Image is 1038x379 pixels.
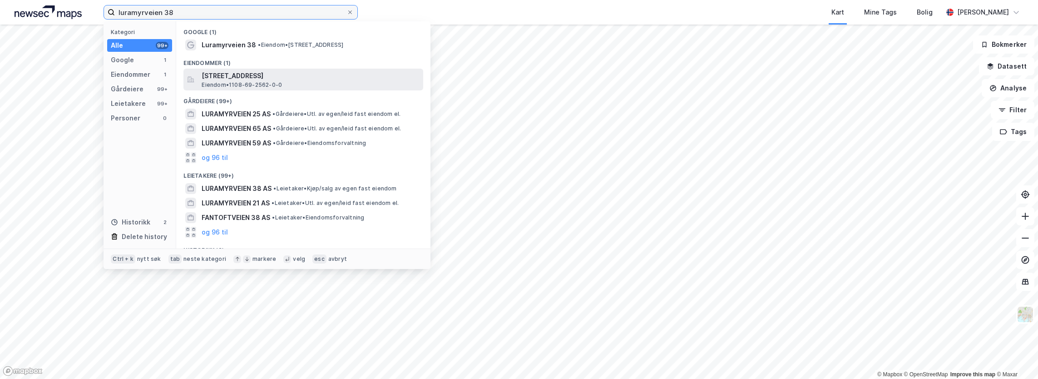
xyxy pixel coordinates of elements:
[950,371,995,378] a: Improve this map
[176,21,430,38] div: Google (1)
[176,239,430,256] div: Historikk (2)
[202,40,256,50] span: Luramyrveien 38
[111,55,134,65] div: Google
[1017,306,1034,323] img: Z
[979,57,1034,75] button: Datasett
[202,227,228,238] button: og 96 til
[877,371,902,378] a: Mapbox
[111,217,150,228] div: Historikk
[111,113,140,124] div: Personer
[202,70,420,81] span: [STREET_ADDRESS]
[273,140,276,146] span: •
[111,40,123,51] div: Alle
[312,254,326,264] div: esc
[992,123,1034,141] button: Tags
[272,199,399,207] span: Leietaker • Utl. av egen/leid fast eiendom el.
[904,371,948,378] a: OpenStreetMap
[957,7,1009,18] div: [PERSON_NAME]
[15,5,82,19] img: logo.a4113a55bc3d86da70a041830d287a7e.svg
[202,138,271,149] span: LURAMYRVEIEN 59 AS
[202,152,228,163] button: og 96 til
[3,366,43,376] a: Mapbox homepage
[202,198,270,209] span: LURAMYRVEIEN 21 AS
[202,123,271,134] span: LURAMYRVEIEN 65 AS
[991,101,1034,119] button: Filter
[273,125,276,132] span: •
[293,255,305,263] div: velg
[111,69,150,80] div: Eiendommer
[156,100,168,107] div: 99+
[831,7,844,18] div: Kart
[111,84,143,95] div: Gårdeiere
[161,219,168,226] div: 2
[202,183,272,194] span: LURAMYRVEIEN 38 AS
[156,85,168,93] div: 99+
[176,52,430,69] div: Eiendommer (1)
[272,214,275,221] span: •
[973,35,1034,54] button: Bokmerker
[202,109,271,120] span: LURAMYRVEIEN 25 AS
[202,81,282,89] span: Eiendom • 1108-69-2562-0-0
[176,165,430,181] div: Leietakere (99+)
[273,125,401,132] span: Gårdeiere • Utl. av egen/leid fast eiendom el.
[161,115,168,122] div: 0
[328,255,347,263] div: avbryt
[258,41,343,49] span: Eiendom • [STREET_ADDRESS]
[168,254,182,264] div: tab
[272,214,364,221] span: Leietaker • Eiendomsforvaltning
[917,7,933,18] div: Bolig
[183,255,226,263] div: neste kategori
[993,335,1038,379] div: Kontrollprogram for chat
[161,71,168,78] div: 1
[176,90,430,107] div: Gårdeiere (99+)
[272,110,400,118] span: Gårdeiere • Utl. av egen/leid fast eiendom el.
[864,7,897,18] div: Mine Tags
[982,79,1034,97] button: Analyse
[273,185,276,192] span: •
[272,199,274,206] span: •
[202,212,270,223] span: FANTOFTVEIEN 38 AS
[111,98,146,109] div: Leietakere
[273,185,396,192] span: Leietaker • Kjøp/salg av egen fast eiendom
[111,254,135,264] div: Ctrl + k
[137,255,161,263] div: nytt søk
[111,29,172,35] div: Kategori
[122,231,167,242] div: Delete history
[115,5,346,19] input: Søk på adresse, matrikkel, gårdeiere, leietakere eller personer
[273,140,366,147] span: Gårdeiere • Eiendomsforvaltning
[156,42,168,49] div: 99+
[272,110,275,117] span: •
[993,335,1038,379] iframe: Chat Widget
[161,56,168,64] div: 1
[258,41,261,48] span: •
[252,255,276,263] div: markere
